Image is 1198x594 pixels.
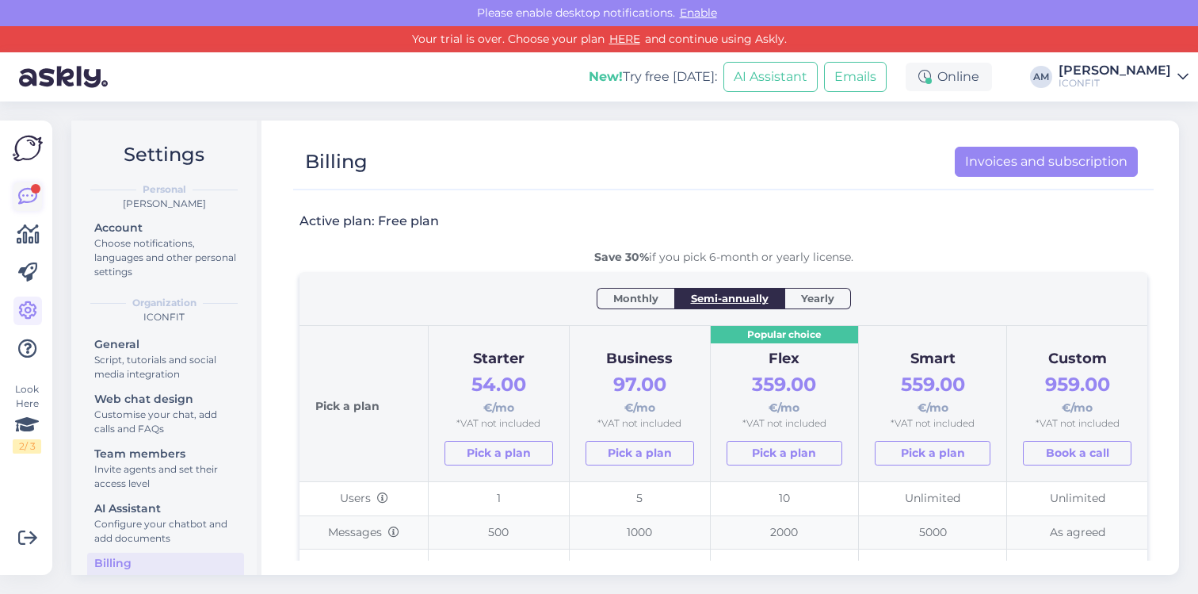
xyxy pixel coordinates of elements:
div: €/mo [444,370,553,416]
span: 97.00 [613,373,666,396]
td: 5 [569,481,710,515]
div: Configure your chatbot and add documents [94,517,237,546]
div: if you pick 6-month or yearly license. [299,249,1147,266]
div: Starter [444,348,553,370]
div: €/mo [586,370,694,416]
td: 1 [429,481,570,515]
div: Online [906,63,992,91]
div: Web chat design [94,391,237,408]
div: [PERSON_NAME] [1059,64,1171,77]
div: *VAT not included [727,416,842,431]
td: Unlimited [1007,481,1147,515]
button: Book a call [1023,441,1131,466]
td: As agreed [1007,515,1147,550]
td: Messages [299,515,429,550]
div: €/mo [727,370,842,416]
div: €/mo [875,370,990,416]
span: 959.00 [1045,373,1110,396]
span: Yearly [801,290,834,306]
div: *VAT not included [1023,416,1131,431]
div: Team members [94,446,237,462]
div: Invite agents and set their access level [94,462,237,491]
td: 5000 [858,515,1006,550]
td: Unlimited [858,481,1006,515]
a: GeneralScript, tutorials and social media integration [87,334,244,384]
a: Pick a plan [586,441,694,466]
b: Organization [132,296,196,310]
a: Invoices and subscription [955,147,1138,177]
div: *VAT not included [444,416,553,431]
a: HERE [605,32,645,46]
span: 359.00 [752,373,816,396]
div: Popular choice [711,326,858,344]
td: 10 [710,481,858,515]
a: Web chat designCustomise your chat, add calls and FAQs [87,389,244,439]
div: *VAT not included [875,416,990,431]
a: Pick a plan [875,441,990,466]
div: *VAT not included [586,416,694,431]
div: AI Assistant [94,500,237,517]
div: Flex [727,348,842,370]
a: Pick a plan [444,441,553,466]
img: Askly Logo [13,133,43,163]
div: €/mo [1023,370,1131,416]
div: Custom [1023,348,1131,370]
div: ICONFIT [84,310,244,324]
div: Smart [875,348,990,370]
a: Pick a plan [727,441,842,466]
div: Look Here [13,382,41,454]
td: 1000 [569,515,710,550]
b: Personal [143,182,186,197]
span: 54.00 [471,373,526,396]
div: Billing [94,555,237,572]
div: Choose notifications, languages and other personal settings [94,236,237,279]
div: Try free [DATE]: [589,67,717,86]
b: Save 30% [594,250,649,264]
span: Monthly [613,290,658,306]
td: 500 [429,515,570,550]
div: Account [94,220,237,236]
button: Emails [824,62,887,92]
div: General [94,336,237,353]
div: [PERSON_NAME] [84,197,244,211]
div: Billing [305,147,368,177]
td: Users [299,481,429,515]
div: ICONFIT [1059,77,1171,90]
a: [PERSON_NAME]ICONFIT [1059,64,1188,90]
div: Pick a plan [315,342,412,466]
span: 559.00 [901,373,965,396]
b: New! [589,69,623,84]
a: AI AssistantConfigure your chatbot and add documents [87,498,244,548]
div: AM [1030,66,1052,88]
div: Script, tutorials and social media integration [94,353,237,381]
div: 2 / 3 [13,439,41,454]
div: Business [586,348,694,370]
span: Enable [675,6,722,20]
h3: Active plan: Free plan [299,213,439,230]
td: 2000 [710,515,858,550]
a: AccountChoose notifications, languages and other personal settings [87,217,244,282]
div: Customise your chat, add calls and FAQs [94,408,237,436]
h2: Settings [84,140,244,170]
button: AI Assistant [723,62,818,92]
a: Team membersInvite agents and set their access level [87,443,244,493]
span: Semi-annually [691,290,769,306]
